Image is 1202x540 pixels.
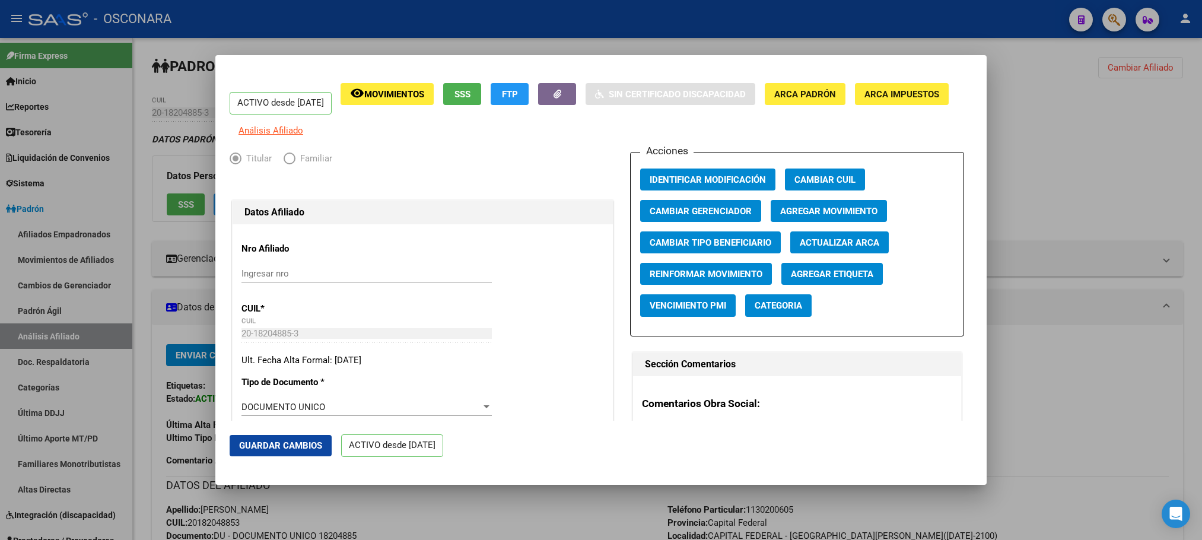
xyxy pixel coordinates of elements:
[780,206,877,217] span: Agregar Movimiento
[755,301,802,312] span: Categoria
[502,89,518,100] span: FTP
[241,302,350,316] p: CUIL
[771,200,887,222] button: Agregar Movimiento
[800,237,879,248] span: Actualizar ARCA
[745,294,812,316] button: Categoria
[640,169,775,190] button: Identificar Modificación
[241,376,350,389] p: Tipo de Documento *
[364,89,424,100] span: Movimientos
[791,269,873,279] span: Agregar Etiqueta
[650,269,762,279] span: Reinformar Movimiento
[640,294,736,316] button: Vencimiento PMI
[239,125,303,136] span: Análisis Afiliado
[230,435,332,456] button: Guardar Cambios
[241,354,604,367] div: Ult. Fecha Alta Formal: [DATE]
[241,242,350,256] p: Nro Afiliado
[781,263,883,285] button: Agregar Etiqueta
[650,206,752,217] span: Cambiar Gerenciador
[640,231,781,253] button: Cambiar Tipo Beneficiario
[774,89,836,100] span: ARCA Padrón
[645,357,949,371] h1: Sección Comentarios
[454,89,470,100] span: SSS
[239,440,322,451] span: Guardar Cambios
[230,92,332,115] p: ACTIVO desde [DATE]
[350,86,364,100] mat-icon: remove_red_eye
[765,83,845,105] button: ARCA Padrón
[640,200,761,222] button: Cambiar Gerenciador
[341,434,443,458] p: ACTIVO desde [DATE]
[790,231,889,253] button: Actualizar ARCA
[586,83,755,105] button: Sin Certificado Discapacidad
[241,402,325,412] span: DOCUMENTO UNICO
[642,396,952,411] h3: Comentarios Obra Social:
[1162,500,1190,528] div: Open Intercom Messenger
[341,83,434,105] button: Movimientos
[295,152,332,166] span: Familiar
[855,83,949,105] button: ARCA Impuestos
[241,152,272,166] span: Titular
[785,169,865,190] button: Cambiar CUIL
[650,237,771,248] span: Cambiar Tipo Beneficiario
[491,83,529,105] button: FTP
[244,205,601,220] h1: Datos Afiliado
[640,263,772,285] button: Reinformar Movimiento
[864,89,939,100] span: ARCA Impuestos
[230,155,344,166] mat-radio-group: Elija una opción
[794,174,856,185] span: Cambiar CUIL
[609,89,746,100] span: Sin Certificado Discapacidad
[640,143,694,158] h3: Acciones
[443,83,481,105] button: SSS
[650,174,766,185] span: Identificar Modificación
[650,301,726,312] span: Vencimiento PMI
